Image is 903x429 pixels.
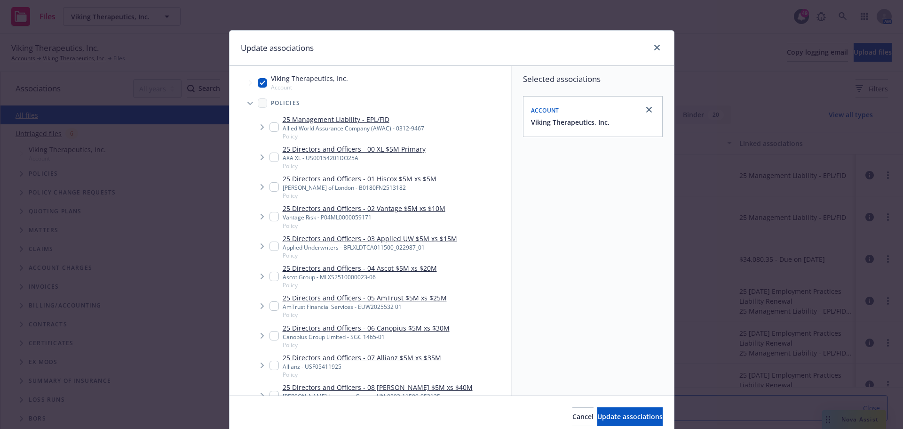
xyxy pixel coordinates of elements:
span: Viking Therapeutics, Inc. [271,73,348,83]
span: Selected associations [523,73,663,85]
button: Cancel [572,407,594,426]
a: 25 Management Liability - EPL/FID [283,114,424,124]
div: [PERSON_NAME] of London - B0180FN2513182 [283,184,436,192]
span: Policy [283,132,424,140]
h1: Update associations [241,42,314,54]
span: Cancel [572,412,594,421]
span: Policies [271,100,301,106]
span: Policy [283,341,450,349]
span: Policy [283,162,426,170]
span: Policy [283,222,445,230]
div: Allied World Assurance Company (AWAC) - 0312-9467 [283,124,424,132]
div: Vantage Risk - P04ML0000059171 [283,213,445,221]
a: 25 Directors and Officers - 07 Allianz $5M xs $35M [283,353,441,363]
span: Policy [283,311,447,319]
div: Ascot Group - MLXS2510000023-06 [283,273,437,281]
button: Update associations [597,407,663,426]
a: 25 Directors and Officers - 03 Applied UW $5M xs $15M [283,234,457,243]
a: 25 Directors and Officers - 04 Ascot $5M xs $20M [283,263,437,273]
button: Viking Therapeutics, Inc. [531,117,610,127]
a: 25 Directors and Officers - 06 Canopius $5M xs $30M [283,323,450,333]
a: close [643,104,655,115]
span: Policy [283,281,437,289]
span: Policy [283,251,457,259]
a: 25 Directors and Officers - 05 AmTrust $5M xs $25M [283,293,447,303]
span: Update associations [597,412,663,421]
a: 25 Directors and Officers - 00 XL $5M Primary [283,144,426,154]
span: Policy [283,192,436,200]
div: AXA XL - US00154201DO25A [283,154,426,162]
a: 25 Directors and Officers - 01 Hiscox $5M xs $5M [283,174,436,184]
div: [PERSON_NAME] Insurance Group - HN-0303-11599-053125 [283,392,473,400]
div: Applied Underwriters - BFLXLDTCA011500_022987_01 [283,243,457,251]
a: close [651,42,663,53]
a: 25 Directors and Officers - 02 Vantage $5M xs $10M [283,203,445,213]
span: Account [531,106,559,114]
span: Policy [283,371,441,379]
div: Allianz - USF05411925 [283,363,441,371]
div: Canopius Group Limited - SGC 1465-01 [283,333,450,341]
a: 25 Directors and Officers - 08 [PERSON_NAME] $5M xs $40M [283,382,473,392]
div: AmTrust Financial Services - EUW2025532 01 [283,303,447,311]
span: Account [271,83,348,91]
